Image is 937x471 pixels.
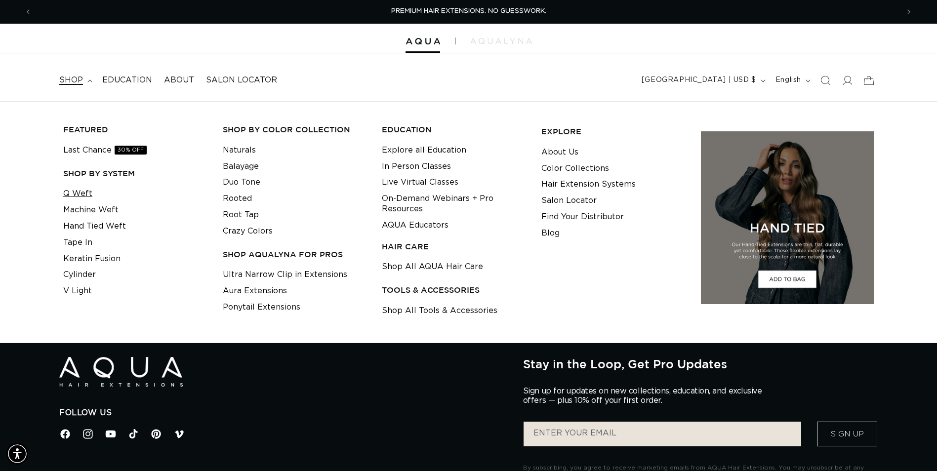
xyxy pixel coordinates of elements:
a: Blog [541,225,560,241]
a: Ultra Narrow Clip in Extensions [223,267,347,283]
a: Color Collections [541,160,609,177]
button: Previous announcement [17,2,39,21]
h3: EXPLORE [541,126,686,137]
a: Salon Locator [200,69,283,91]
a: Ponytail Extensions [223,299,300,315]
div: Accessibility Menu [6,443,28,465]
span: English [775,75,801,85]
button: Next announcement [898,2,920,21]
a: V Light [63,283,92,299]
a: Live Virtual Classes [382,174,458,191]
a: Shop All Tools & Accessories [382,303,497,319]
button: Sign Up [817,422,877,446]
a: Rooted [223,191,252,207]
img: Aqua Hair Extensions [406,38,440,45]
a: AQUA Educators [382,217,448,234]
h3: FEATURED [63,124,207,135]
h3: Shop AquaLyna for Pros [223,249,367,260]
a: Hair Extension Systems [541,176,636,193]
a: In Person Classes [382,158,451,175]
span: 30% OFF [115,146,147,155]
button: English [770,71,815,90]
a: Keratin Fusion [63,251,121,267]
a: Education [96,69,158,91]
h3: HAIR CARE [382,241,526,252]
a: Tape In [63,235,92,251]
img: Aqua Hair Extensions [59,357,183,387]
h3: SHOP BY SYSTEM [63,168,207,179]
a: On-Demand Webinars + Pro Resources [382,191,526,217]
input: ENTER YOUR EMAIL [524,422,801,446]
a: Balayage [223,158,259,175]
span: About [164,75,194,85]
span: Education [102,75,152,85]
a: About Us [541,144,578,160]
a: Explore all Education [382,142,466,158]
img: aqualyna.com [470,38,532,44]
a: Cylinder [63,267,96,283]
button: [GEOGRAPHIC_DATA] | USD $ [636,71,770,90]
a: About [158,69,200,91]
span: PREMIUM HAIR EXTENSIONS. NO GUESSWORK. [391,8,546,14]
summary: shop [53,69,96,91]
a: Crazy Colors [223,223,273,239]
a: Duo Tone [223,174,260,191]
h2: Follow Us [59,408,508,418]
a: Find Your Distributor [541,209,624,225]
a: Last Chance30% OFF [63,142,147,158]
a: Q Weft [63,186,92,202]
a: Aura Extensions [223,283,287,299]
span: [GEOGRAPHIC_DATA] | USD $ [642,75,756,85]
a: Hand Tied Weft [63,218,126,235]
a: Shop All AQUA Hair Care [382,259,483,275]
span: shop [59,75,83,85]
h3: Shop by Color Collection [223,124,367,135]
summary: Search [815,70,836,91]
a: Machine Weft [63,202,119,218]
p: Sign up for updates on new collections, education, and exclusive offers — plus 10% off your first... [523,387,770,405]
a: Naturals [223,142,256,158]
h2: Stay in the Loop, Get Pro Updates [523,357,878,371]
a: Salon Locator [541,193,597,209]
h3: EDUCATION [382,124,526,135]
a: Root Tap [223,207,259,223]
h3: TOOLS & ACCESSORIES [382,285,526,295]
span: Salon Locator [206,75,277,85]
